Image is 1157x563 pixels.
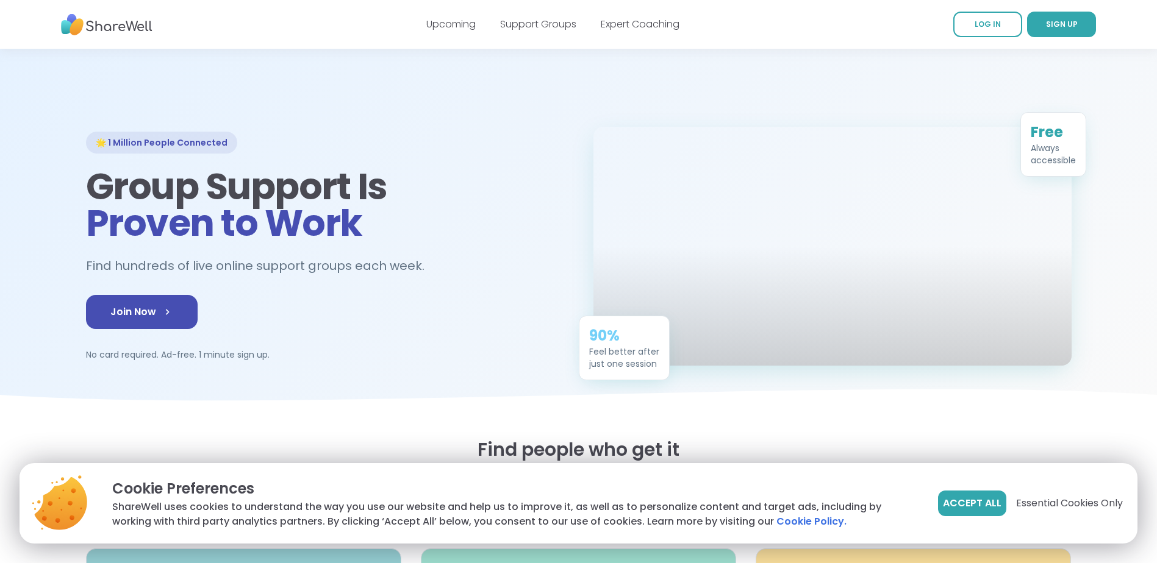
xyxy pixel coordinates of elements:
span: Proven to Work [86,197,362,249]
p: ShareWell uses cookies to understand the way you use our website and help us to improve it, as we... [112,500,919,529]
span: Essential Cookies Only [1016,496,1123,511]
a: Support Groups [500,17,576,31]
a: LOG IN [953,12,1022,37]
a: SIGN UP [1027,12,1096,37]
span: LOG IN [975,19,1001,29]
div: Free [1031,122,1076,142]
span: Accept All [943,496,1001,511]
h2: Find hundreds of live online support groups each week. [86,256,437,276]
a: Expert Coaching [601,17,679,31]
a: Cookie Policy. [776,514,847,529]
button: Accept All [938,490,1006,516]
h1: Group Support Is [86,168,564,241]
h2: Find people who get it [86,439,1072,461]
a: Upcoming [426,17,476,31]
span: SIGN UP [1046,19,1078,29]
p: No card required. Ad-free. 1 minute sign up. [86,349,564,361]
div: 90% [589,326,659,345]
div: Feel better after just one session [589,345,659,370]
a: Join Now [86,295,198,329]
span: Join Now [110,305,173,319]
p: Cookie Preferences [112,478,919,500]
img: ShareWell Nav Logo [61,8,152,41]
div: 🌟 1 Million People Connected [86,132,237,154]
div: Always accessible [1031,142,1076,166]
